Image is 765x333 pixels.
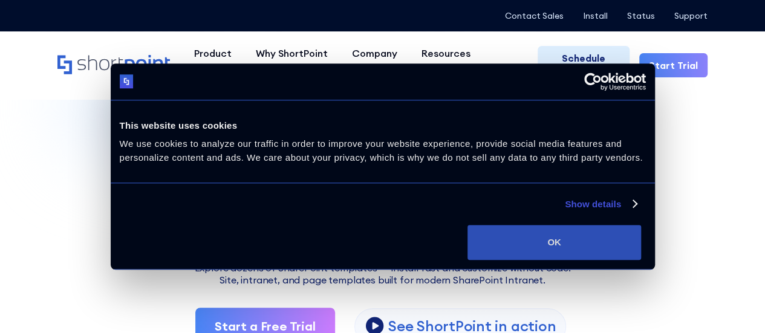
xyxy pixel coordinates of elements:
div: Company [352,46,397,60]
h1: SHAREPOINT TEMPLATES [57,138,708,146]
img: logo [120,75,134,89]
span: We use cookies to analyze our traffic in order to improve your website experience, provide social... [120,138,643,163]
div: Resources [422,46,470,60]
a: Company [340,41,409,65]
a: Start Trial [639,53,708,77]
a: Contact Sales [505,11,564,21]
div: Product [194,46,232,60]
div: Why ShortPoint [256,46,328,60]
p: Explore dozens of SharePoint templates — install fast and customize without code. [57,260,708,275]
a: Show details [565,197,636,212]
a: Resources [409,41,483,65]
a: Install [583,11,608,21]
a: Schedule Demo [538,46,630,85]
a: Support [674,11,708,21]
a: Home [57,55,170,76]
h2: Site, intranet, and page templates built for modern SharePoint Intranet. [57,275,708,286]
a: Product [182,41,244,65]
a: Status [627,11,655,21]
a: Usercentrics Cookiebot - opens in a new window [540,73,646,91]
div: Fully customizable SharePoint templates with ShortPoint [57,166,708,251]
iframe: Chat Widget [705,275,765,333]
a: Why ShortPoint [244,41,340,65]
div: This website uses cookies [120,118,646,133]
button: OK [467,225,641,260]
